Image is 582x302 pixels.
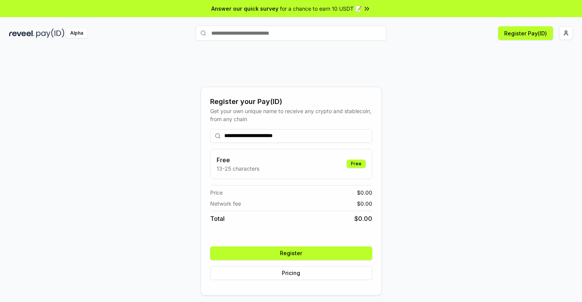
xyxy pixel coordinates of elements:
[210,266,372,280] button: Pricing
[211,5,278,13] span: Answer our quick survey
[217,155,259,165] h3: Free
[357,200,372,208] span: $ 0.00
[9,29,35,38] img: reveel_dark
[347,160,366,168] div: Free
[280,5,362,13] span: for a chance to earn 10 USDT 📝
[210,214,225,223] span: Total
[210,189,223,197] span: Price
[217,165,259,173] p: 13-25 characters
[210,246,372,260] button: Register
[210,107,372,123] div: Get your own unique name to receive any crypto and stablecoin, from any chain
[66,29,87,38] div: Alpha
[36,29,64,38] img: pay_id
[210,200,241,208] span: Network fee
[498,26,553,40] button: Register Pay(ID)
[357,189,372,197] span: $ 0.00
[354,214,372,223] span: $ 0.00
[210,96,372,107] div: Register your Pay(ID)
